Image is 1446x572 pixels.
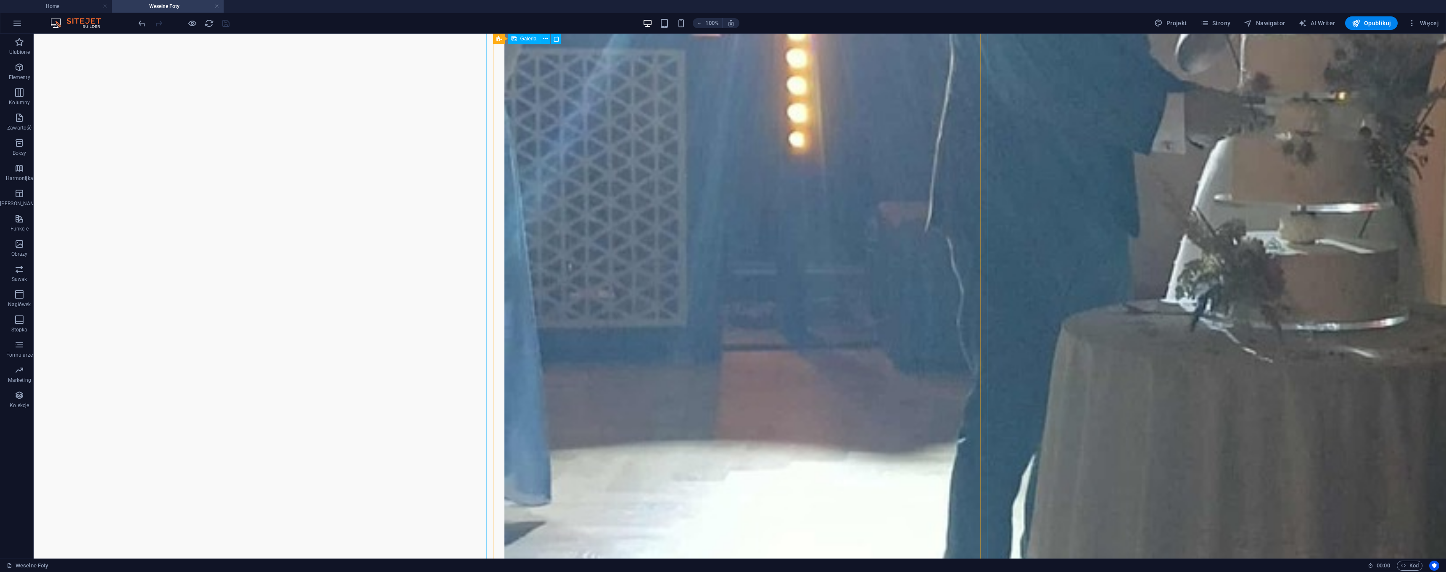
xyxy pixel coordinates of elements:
[11,225,29,232] p: Funkcje
[1429,561,1439,571] button: Usercentrics
[1404,16,1442,30] button: Więcej
[11,326,28,333] p: Stopka
[1240,16,1288,30] button: Nawigator
[1151,16,1190,30] button: Projekt
[9,99,30,106] p: Kolumny
[1408,19,1439,27] span: Więcej
[1345,16,1398,30] button: Opublikuj
[187,18,197,28] button: Kliknij tutaj, aby wyjść z trybu podglądu i kontynuować edycję
[727,19,735,27] i: Po zmianie rozmiaru automatycznie dostosowuje poziom powiększenia do wybranego urządzenia.
[112,2,224,11] h4: Weselne Foty
[6,175,33,182] p: Harmonijka
[1295,16,1338,30] button: AI Writer
[1397,561,1422,571] button: Kod
[7,561,48,571] a: Kliknij, aby anulować zaznaczenie. Kliknij dwukrotnie, aby otworzyć Strony
[693,18,723,28] button: 100%
[12,276,27,283] p: Suwak
[1298,19,1335,27] span: AI Writer
[8,301,31,308] p: Nagłówek
[10,402,29,409] p: Kolekcje
[1377,561,1390,571] span: 00 00
[1201,19,1231,27] span: Strony
[137,18,147,28] button: undo
[1244,19,1285,27] span: Nawigator
[6,352,33,358] p: Formularze
[8,377,31,384] p: Marketing
[7,124,32,131] p: Zawartość
[520,36,537,41] span: Galeria
[9,49,30,56] p: Ulubione
[705,18,719,28] h6: 100%
[13,150,26,156] p: Boksy
[204,18,214,28] button: reload
[48,18,111,28] img: Editor Logo
[1383,562,1384,569] span: :
[1154,19,1187,27] span: Projekt
[1352,19,1391,27] span: Opublikuj
[9,74,30,81] p: Elementy
[204,19,214,28] i: Przeładuj stronę
[137,19,147,28] i: Cofnij: Zmień obrazy z galerii (Ctrl+Z)
[1368,561,1390,571] h6: Czas sesji
[1401,561,1419,571] span: Kod
[11,251,28,257] p: Obrazy
[1197,16,1234,30] button: Strony
[1151,16,1190,30] div: Projekt (Ctrl+Alt+Y)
